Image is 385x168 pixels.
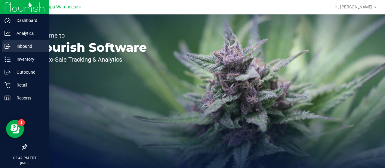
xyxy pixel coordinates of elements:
p: Flourish Software [32,41,147,53]
span: Hi, [PERSON_NAME]! [334,5,374,9]
p: Dashboard [11,17,47,24]
p: Welcome to [32,32,147,38]
p: 03:42 PM EDT [3,155,47,161]
inline-svg: Analytics [5,30,11,36]
p: Inventory [11,56,47,63]
inline-svg: Retail [5,82,11,88]
p: Retail [11,81,47,89]
iframe: Resource center [6,120,24,138]
p: [DATE] [3,161,47,165]
span: Tampa Warehouse [42,5,78,10]
inline-svg: Reports [5,95,11,101]
p: Analytics [11,30,47,37]
inline-svg: Inbound [5,43,11,49]
p: Inbound [11,43,47,50]
inline-svg: Inventory [5,56,11,62]
inline-svg: Outbound [5,69,11,75]
inline-svg: Dashboard [5,17,11,23]
iframe: Resource center unread badge [18,119,25,126]
p: Seed-to-Sale Tracking & Analytics [32,57,147,63]
p: Outbound [11,69,47,76]
p: Reports [11,94,47,102]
